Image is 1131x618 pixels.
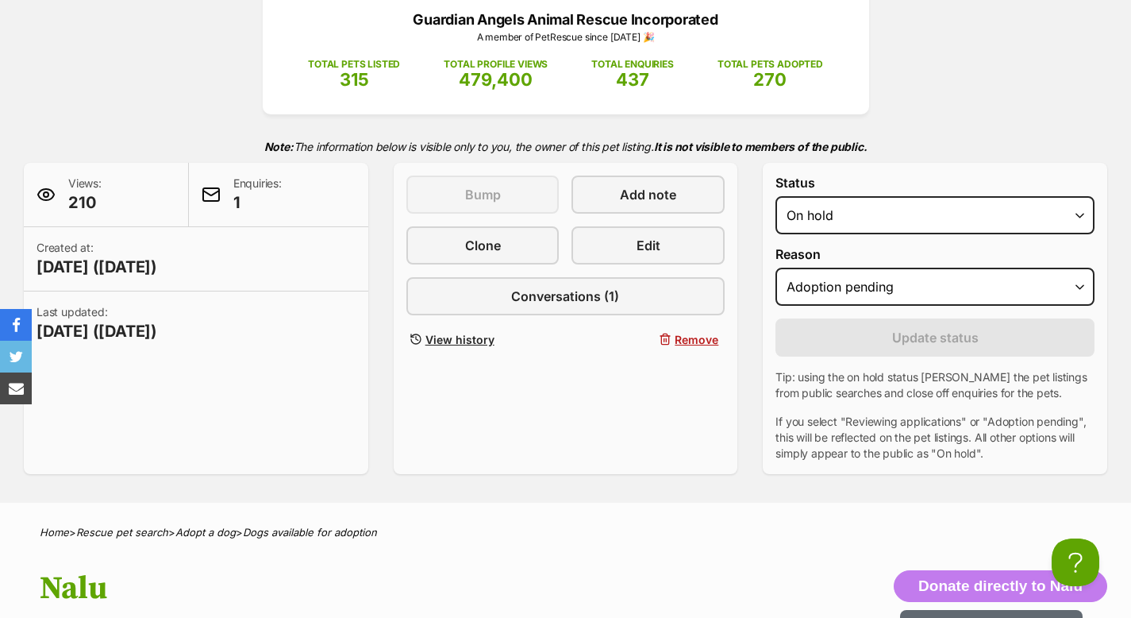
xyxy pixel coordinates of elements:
[511,287,619,306] span: Conversations (1)
[571,176,725,214] a: Add note
[264,140,294,153] strong: Note:
[76,526,168,539] a: Rescue pet search
[406,176,560,214] button: Bump
[717,57,823,71] p: TOTAL PETS ADOPTED
[308,57,400,71] p: TOTAL PETS LISTED
[37,304,157,342] p: Last updated:
[571,328,725,351] button: Remove
[616,69,649,90] span: 437
[753,69,787,90] span: 270
[775,319,1094,357] button: Update status
[465,236,501,255] span: Clone
[775,369,1094,401] p: Tip: using the on hold status [PERSON_NAME] the pet listings from public searches and close off e...
[465,185,501,204] span: Bump
[775,247,1094,261] label: Reason
[620,185,676,204] span: Add note
[406,328,560,351] a: View history
[654,140,867,153] strong: It is not visible to members of the public.
[1052,539,1099,586] iframe: Help Scout Beacon - Open
[37,256,157,278] span: [DATE] ([DATE])
[591,57,673,71] p: TOTAL ENQUIRIES
[406,277,725,315] a: Conversations (1)
[68,191,102,214] span: 210
[68,176,102,214] p: Views:
[37,240,157,278] p: Created at:
[425,331,494,348] span: View history
[40,570,690,607] h1: Nalu
[340,69,369,90] span: 315
[287,30,845,44] p: A member of PetRescue since [DATE] 🎉
[775,176,1094,190] label: Status
[243,526,377,539] a: Dogs available for adoption
[40,526,69,539] a: Home
[37,320,157,342] span: [DATE] ([DATE])
[175,526,236,539] a: Adopt a dog
[775,414,1094,462] p: If you select "Reviewing applications" or "Adoption pending", this will be reflected on the pet l...
[24,130,1107,163] p: The information below is visible only to you, the owner of this pet listing.
[637,236,660,255] span: Edit
[287,9,845,30] p: Guardian Angels Animal Rescue Incorporated
[233,176,282,214] p: Enquiries:
[406,226,560,265] a: Clone
[894,570,1107,602] button: Donate directly to Nalu
[571,226,725,265] a: Edit
[233,191,282,214] span: 1
[675,331,718,348] span: Remove
[459,69,533,90] span: 479,400
[444,57,548,71] p: TOTAL PROFILE VIEWS
[892,328,979,347] span: Update status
